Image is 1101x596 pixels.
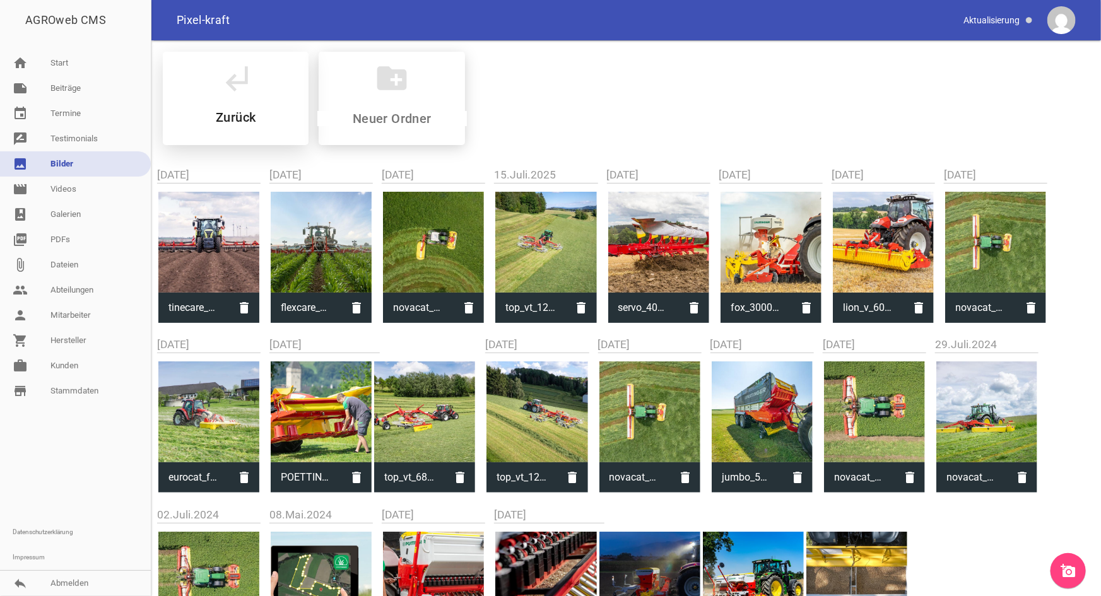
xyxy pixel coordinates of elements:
[454,293,484,323] i: delete
[13,232,28,247] i: picture_as_pdf
[494,506,909,523] h2: [DATE]
[382,167,485,184] h2: [DATE]
[13,207,28,222] i: photo_album
[607,167,710,184] h2: [DATE]
[341,293,372,323] i: delete
[13,131,28,146] i: rate_review
[944,167,1047,184] h2: [DATE]
[833,291,904,324] span: lion_v_6040_steyr_53.jpg
[13,383,28,399] i: store_mall_directory
[1016,293,1046,323] i: delete
[13,333,28,348] i: shopping_cart
[13,308,28,323] i: person
[269,167,373,184] h2: [DATE]
[486,461,557,494] span: top_vt_12540_c_masseyferguson_drohne_44.jpg
[823,336,926,353] h2: [DATE]
[374,461,445,494] span: top_vt_6820_s_lindner_4-1.jpg
[679,293,709,323] i: delete
[935,336,1039,353] h2: 29.Juli.2024
[721,291,791,324] span: fox_3000_d_steyr_174.jpg
[904,293,934,323] i: delete
[936,461,1007,494] span: novacat_f_3100_novacat_h_11200_johndeere_119.jpg
[791,293,821,323] i: delete
[598,336,702,353] h2: [DATE]
[383,291,454,324] span: novacat_f_3100_opticurve_novacat_302_fendt_50.jpg
[382,506,485,523] h2: [DATE]
[558,462,588,493] i: delete
[13,358,28,373] i: work
[895,462,925,493] i: delete
[832,167,935,184] h2: [DATE]
[271,461,341,494] span: POETTINGER_2.jpg
[945,291,1016,324] span: novacat_f_3100_oc_novacat_h_11200_johndeere_22.jpg
[157,336,261,353] h2: [DATE]
[218,61,254,96] i: subdirectory_arrow_left
[216,111,256,124] h5: Zurück
[177,15,230,26] span: Pixel-kraft
[824,461,895,494] span: novacat_v9200_cf_johndeere_34.jpg
[599,461,670,494] span: novacat_f_3100_oc_novacat_h_11200_johndeere_22.jpg
[374,61,409,96] i: create_new_folder
[13,283,28,298] i: people
[719,167,823,184] h2: [DATE]
[157,167,261,184] h2: [DATE]
[13,81,28,96] i: note
[485,336,589,353] h2: [DATE]
[157,506,261,523] h2: 02.Juli.2024
[495,291,566,324] span: top_vt_12540_c_johndeere_661.jpg
[13,182,28,197] i: movie
[271,291,341,324] span: flexcare_v_9200_amico_colmar_mais_100_.jpg
[229,293,259,323] i: delete
[229,462,259,493] i: delete
[445,462,475,493] i: delete
[269,506,373,523] h2: 08.Mai.2024
[670,462,700,493] i: delete
[494,167,598,184] h2: 15.Juli.2025
[341,462,372,493] i: delete
[13,156,28,172] i: image
[567,293,597,323] i: delete
[158,291,229,324] span: tinecare_v_12050_master_andau_kartoffeln_43_.jpg
[13,56,28,71] i: home
[710,336,814,353] h2: [DATE]
[269,336,476,353] h2: [DATE]
[782,462,813,493] i: delete
[13,106,28,121] i: event
[163,52,309,145] div: PÖTTINGER
[158,461,229,494] span: eurocat_f_3100_lindner_127.jpg
[317,111,467,126] input: Neuer Ordner
[608,291,679,324] span: servo_4000_pn_6_on-land_masseyferguson_76241.jpg
[712,461,782,494] span: jumbo_5370_db72_bearbeitet.jpg
[13,257,28,272] i: attach_file
[1007,462,1037,493] i: delete
[1061,563,1076,578] i: add_a_photo
[13,576,28,591] i: reply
